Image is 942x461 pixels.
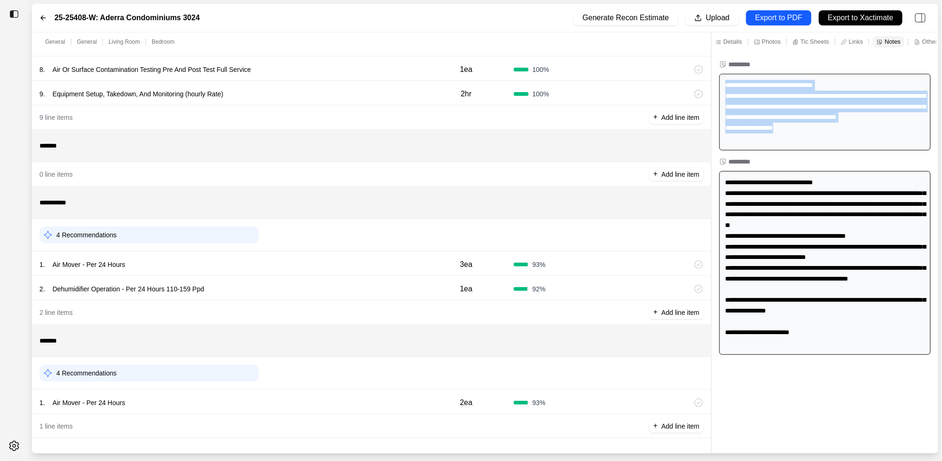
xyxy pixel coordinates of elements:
p: 2 line items [39,308,73,317]
p: Add line item [662,308,700,317]
p: General [45,38,65,46]
img: toggle sidebar [9,9,19,19]
span: 100 % [533,65,549,74]
p: 0 line items [39,170,73,179]
p: Add line item [662,422,700,431]
p: 2ea [460,397,472,408]
p: 4 Recommendations [56,230,116,240]
p: 3ea [460,259,472,270]
p: Generate Recon Estimate [583,13,669,23]
p: Export to PDF [755,13,802,23]
button: +Add line item [649,306,703,319]
p: 1 line items [39,422,73,431]
p: Bedroom [152,38,175,46]
p: Add line item [662,113,700,122]
span: 92 % [533,284,546,294]
p: 4 Recommendations [56,368,116,378]
button: +Add line item [649,420,703,433]
p: Air Mover - Per 24 Hours [49,396,129,409]
p: 9 line items [39,113,73,122]
p: 2 . [39,284,45,294]
p: Living Room [108,38,140,46]
p: Photos [762,38,781,46]
p: Add line item [662,170,700,179]
p: Export to Xactimate [828,13,894,23]
p: Notes [885,38,901,46]
p: Dehumidifier Operation - Per 24 Hours 110-159 Ppd [49,282,208,296]
span: 93 % [533,398,546,407]
span: 100 % [533,89,549,99]
p: + [653,421,657,431]
button: Export to Xactimate [819,10,903,25]
p: Other [922,38,938,46]
p: 8 . [39,65,45,74]
p: + [653,169,657,180]
p: Links [849,38,863,46]
button: Upload [686,10,739,25]
button: Generate Recon Estimate [574,10,678,25]
button: +Add line item [649,168,703,181]
p: 9 . [39,89,45,99]
button: Export to PDF [746,10,811,25]
label: 25-25408-W: Aderra Condominiums 3024 [54,12,200,23]
p: + [653,307,657,318]
p: 2hr [461,88,471,100]
p: 1 . [39,260,45,269]
p: Details [724,38,742,46]
span: 93 % [533,260,546,269]
p: 1ea [460,64,472,75]
img: right-panel.svg [910,8,931,28]
p: Tic Sheets [801,38,829,46]
p: Upload [706,13,730,23]
p: + [653,112,657,123]
p: 1 . [39,398,45,407]
p: Air Or Surface Contamination Testing Pre And Post Test Full Service [49,63,255,76]
p: Equipment Setup, Takedown, And Monitoring (hourly Rate) [49,87,227,101]
button: +Add line item [649,111,703,124]
p: 1ea [460,283,472,295]
p: General [77,38,97,46]
p: Air Mover - Per 24 Hours [49,258,129,271]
